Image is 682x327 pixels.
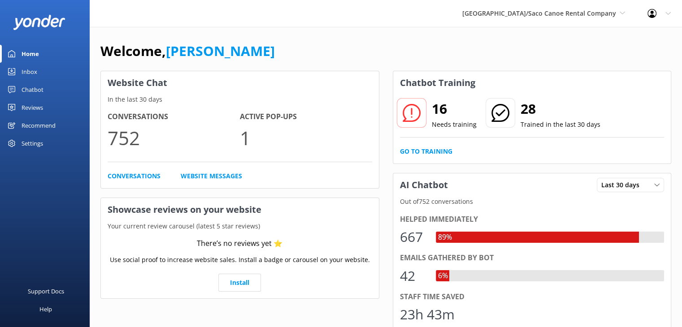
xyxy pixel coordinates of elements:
[22,116,56,134] div: Recommend
[39,300,52,318] div: Help
[601,180,645,190] span: Last 30 days
[393,197,671,207] p: Out of 752 conversations
[100,40,275,62] h1: Welcome,
[108,111,240,123] h4: Conversations
[101,95,379,104] p: In the last 30 days
[400,291,665,303] div: Staff time saved
[22,45,39,63] div: Home
[400,265,427,287] div: 42
[101,198,379,221] h3: Showcase reviews on your website
[197,238,282,250] div: There’s no reviews yet ⭐
[108,123,240,153] p: 752
[101,71,379,95] h3: Website Chat
[101,221,379,231] p: Your current review carousel (latest 5 star reviews)
[436,270,450,282] div: 6%
[432,120,477,129] p: Needs training
[166,42,275,60] a: [PERSON_NAME]
[393,71,482,95] h3: Chatbot Training
[400,252,665,264] div: Emails gathered by bot
[22,99,43,116] div: Reviews
[400,146,452,156] a: Go to Training
[240,123,372,153] p: 1
[13,15,65,30] img: yonder-white-logo.png
[432,98,477,120] h2: 16
[22,134,43,152] div: Settings
[462,9,616,17] span: [GEOGRAPHIC_DATA]/Saco Canoe Rental Company
[22,81,43,99] div: Chatbot
[521,120,600,129] p: Trained in the last 30 days
[521,98,600,120] h2: 28
[400,226,427,248] div: 667
[181,171,242,181] a: Website Messages
[218,274,261,292] a: Install
[28,282,64,300] div: Support Docs
[108,171,161,181] a: Conversations
[400,214,665,225] div: Helped immediately
[240,111,372,123] h4: Active Pop-ups
[436,232,454,243] div: 89%
[22,63,37,81] div: Inbox
[110,255,370,265] p: Use social proof to increase website sales. Install a badge or carousel on your website.
[400,304,455,325] div: 23h 43m
[393,173,455,197] h3: AI Chatbot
